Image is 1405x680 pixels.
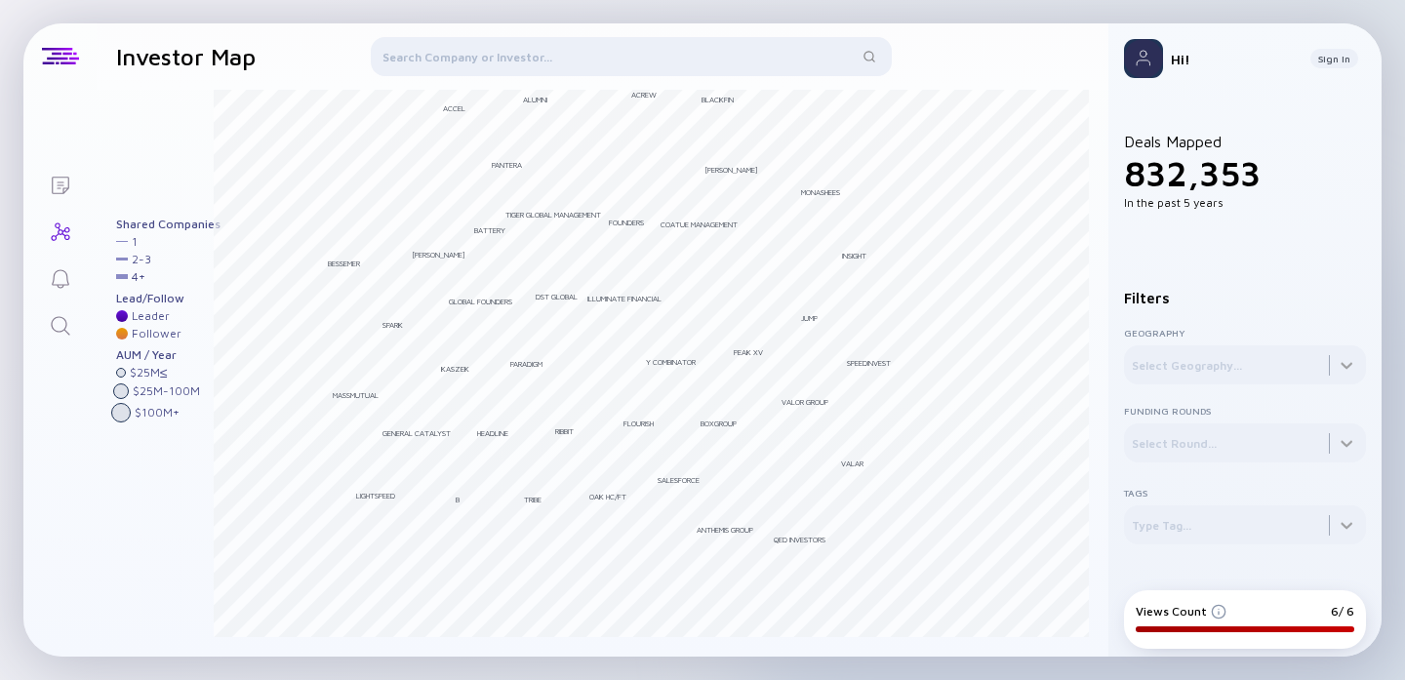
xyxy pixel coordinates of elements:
div: [PERSON_NAME] [412,250,465,260]
div: Lead/Follow [116,292,221,305]
h1: Investor Map [116,43,256,70]
div: Bessemer [328,259,360,268]
div: Founders [609,218,644,227]
div: BlackFin [702,95,734,104]
a: Investor Map [23,207,97,254]
div: Paradigm [510,359,542,369]
div: In the past 5 years [1124,195,1366,210]
div: Anthemis Group [697,525,753,535]
div: Alumni [523,95,547,104]
div: QED Investors [774,535,825,544]
div: DST Global [536,292,578,301]
a: Reminders [23,254,97,300]
div: Valar [841,459,863,468]
div: Headline [477,428,508,438]
div: Hi! [1171,51,1295,67]
div: Filters [1124,290,1366,306]
div: Battery [474,225,505,235]
div: AUM / Year [116,348,221,362]
div: Deals Mapped [1124,133,1366,210]
div: Valor Group [782,397,828,407]
div: ≤ [160,366,168,380]
div: Tribe [524,495,542,504]
div: Peak XV [734,347,763,357]
div: Shared Companies [116,218,221,231]
div: 2 - 3 [132,253,151,266]
div: B [456,495,460,504]
div: $ 25M [130,366,168,380]
div: 6/ 6 [1331,604,1354,619]
div: Insight [842,251,866,260]
div: Lightspeed [356,491,395,500]
div: Salesforce [658,475,700,485]
a: Lists [23,160,97,207]
div: $ 25M - 100M [133,384,200,398]
div: MassMutual [333,390,379,400]
div: Illuminate Financial [587,294,662,303]
div: Y Combinator [646,357,696,367]
div: Speedinvest [847,358,891,368]
div: Follower [132,327,181,340]
img: Profile Picture [1124,39,1163,78]
div: KaszeK [441,364,469,374]
div: ACrew [631,90,657,100]
div: Coatue Management [661,220,738,229]
div: $ 100M + [135,406,180,420]
div: Leader [132,309,170,323]
button: Sign In [1310,49,1358,68]
div: 4 + [132,270,145,284]
div: Jump [801,313,818,323]
div: Views Count [1136,604,1226,619]
div: Tiger Global Management [505,210,601,220]
div: Flourish [623,419,654,428]
div: Oak HC/FT [589,492,626,501]
div: 1 [132,235,138,249]
div: [PERSON_NAME] [704,165,758,175]
div: Accel [443,103,465,113]
a: Search [23,300,97,347]
span: 832,353 [1124,152,1261,194]
div: BoxGroup [701,419,737,428]
div: Monashees [801,187,840,197]
div: General Catalyst [382,428,451,438]
div: Pantera [492,160,522,170]
div: Spark [382,320,403,330]
div: Global Founders [449,297,512,306]
div: Ribbit [555,426,574,436]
